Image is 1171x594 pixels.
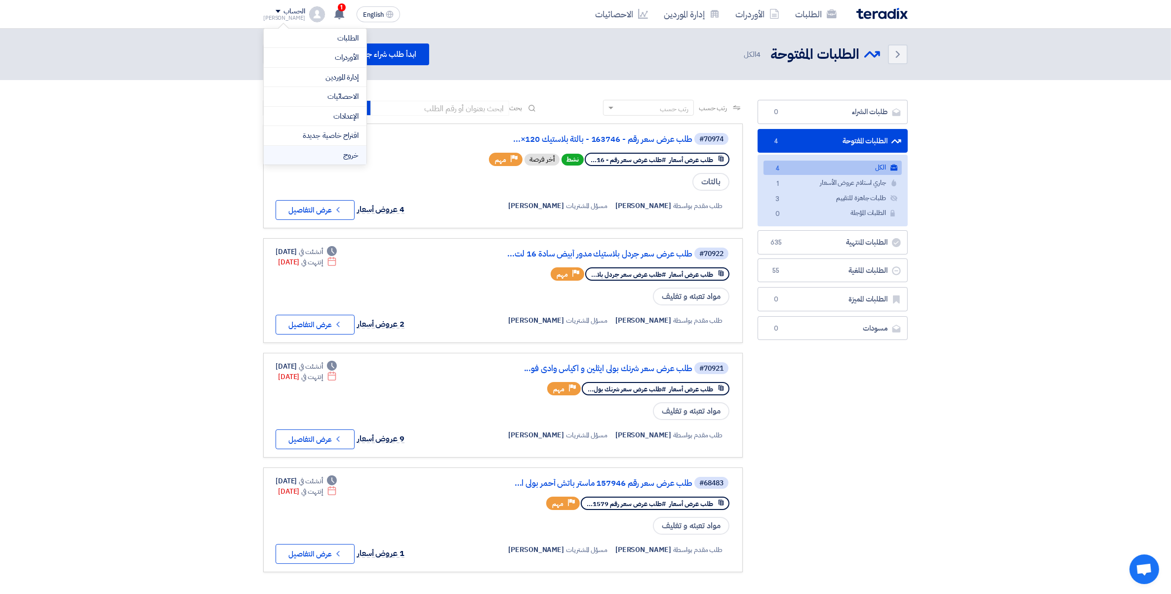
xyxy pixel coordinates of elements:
span: إنتهت في [301,257,323,267]
span: مهم [553,384,565,394]
input: ابحث بعنوان أو رقم الطلب [371,101,509,116]
span: مسؤل المشتريات [566,315,607,326]
div: #70921 [699,365,724,372]
span: طلب عرض أسعار [669,270,713,279]
div: [DATE] [276,361,337,372]
span: بالتات [692,173,729,191]
a: الأوردرات [727,2,787,26]
span: مسؤل المشتريات [566,545,607,555]
span: بحث [509,103,522,113]
span: مهم [557,270,568,279]
span: طلب عرض أسعار [669,384,713,394]
span: الكل [744,49,763,60]
span: 1 [338,3,346,11]
div: الحساب [283,7,305,16]
a: الطلبات المؤجلة [764,206,902,220]
span: مسؤل المشتريات [566,430,607,440]
a: Open chat [1130,554,1159,584]
span: [PERSON_NAME] [615,315,671,326]
span: [PERSON_NAME] [615,430,671,440]
span: طلب عرض أسعار [669,499,713,509]
span: مواد تعبئه و تغليف [653,402,729,420]
span: #طلب عرض سعر رقم 1579... [587,499,666,509]
span: #طلب عرض سعر جردل بلا... [591,270,666,279]
span: نشط [562,154,584,166]
span: [PERSON_NAME] [508,315,564,326]
a: طلبات جاهزة للتقييم [764,191,902,206]
button: English [357,6,400,22]
span: طلب مقدم بواسطة [673,315,723,326]
span: طلب عرض أسعار [669,155,713,165]
span: [PERSON_NAME] [508,430,564,440]
span: 0 [770,295,782,304]
span: 2 عروض أسعار [357,318,404,330]
a: جاري استلام عروض الأسعار [764,176,902,190]
div: رتب حسب [660,104,688,114]
a: الطلبات المميزة0 [758,287,908,311]
div: #70974 [699,136,724,143]
span: طلب مقدم بواسطة [673,430,723,440]
button: عرض التفاصيل [276,544,355,564]
span: 4 [771,164,783,174]
a: الأوردرات [272,52,359,63]
img: Teradix logo [856,8,908,19]
div: أخر فرصة [525,154,560,166]
span: مواد تعبئه و تغليف [653,517,729,535]
span: 1 عروض أسعار [357,548,404,559]
a: ابدأ طلب شراء جديد [343,43,429,65]
span: 0 [770,107,782,117]
span: 3 [771,194,783,205]
a: الطلبات [272,33,359,44]
span: مهم [552,499,564,509]
span: #طلب عرض سعر رقم - 16... [591,155,666,165]
span: [PERSON_NAME] [615,201,671,211]
div: [DATE] [278,372,337,382]
button: عرض التفاصيل [276,315,355,335]
a: إدارة الموردين [272,72,359,83]
span: 4 عروض أسعار [357,204,404,215]
span: مسؤل المشتريات [566,201,607,211]
span: أنشئت في [299,361,323,372]
a: طلبات الشراء0 [758,100,908,124]
div: #68483 [699,480,724,487]
span: [PERSON_NAME] [508,545,564,555]
a: طلب عرض سعر جردل بلاستيك مدور أبيض سادة 16 لت... [495,250,692,258]
span: 635 [770,238,782,248]
span: رتب حسب [699,103,727,113]
a: اقتراح خاصية جديدة [272,130,359,141]
a: الطلبات الملغية55 [758,258,908,283]
div: [DATE] [276,247,337,257]
span: مواد تعبئه و تغليف [653,288,729,305]
span: #طلب عرض سعر شرنك بول... [588,384,666,394]
a: الطلبات المفتوحة4 [758,129,908,153]
span: 0 [770,324,782,334]
span: 4 [770,136,782,146]
span: أنشئت في [299,476,323,486]
span: [PERSON_NAME] [615,545,671,555]
a: الطلبات [787,2,845,26]
img: profile_test.png [309,6,325,22]
span: 1 [771,179,783,189]
a: الإعدادات [272,111,359,122]
a: طلب عرض سعر رقم - 163746 - بالتة بلاستيك 120×... [495,135,692,144]
div: [DATE] [276,476,337,486]
span: مهم [495,155,506,165]
span: طلب مقدم بواسطة [673,201,723,211]
li: خروج [264,146,366,165]
a: الكل [764,161,902,175]
div: [DATE] [278,486,337,497]
span: 55 [770,266,782,276]
span: طلب مقدم بواسطة [673,545,723,555]
a: طلب عرض سعر رقم 157946 ماستر باتش أحمر بولى ا... [495,479,692,488]
span: إنتهت في [301,372,323,382]
a: الطلبات المنتهية635 [758,230,908,255]
span: 0 [771,209,783,219]
span: أنشئت في [299,247,323,257]
a: إدارة الموردين [656,2,727,26]
span: 9 عروض أسعار [357,433,404,445]
a: طلب عرض سعر شرنك بولى ايثلين و اكياس وادى فو... [495,364,692,373]
button: عرض التفاصيل [276,200,355,220]
span: [PERSON_NAME] [508,201,564,211]
div: [DATE] [278,257,337,267]
a: الاحصائيات [587,2,656,26]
